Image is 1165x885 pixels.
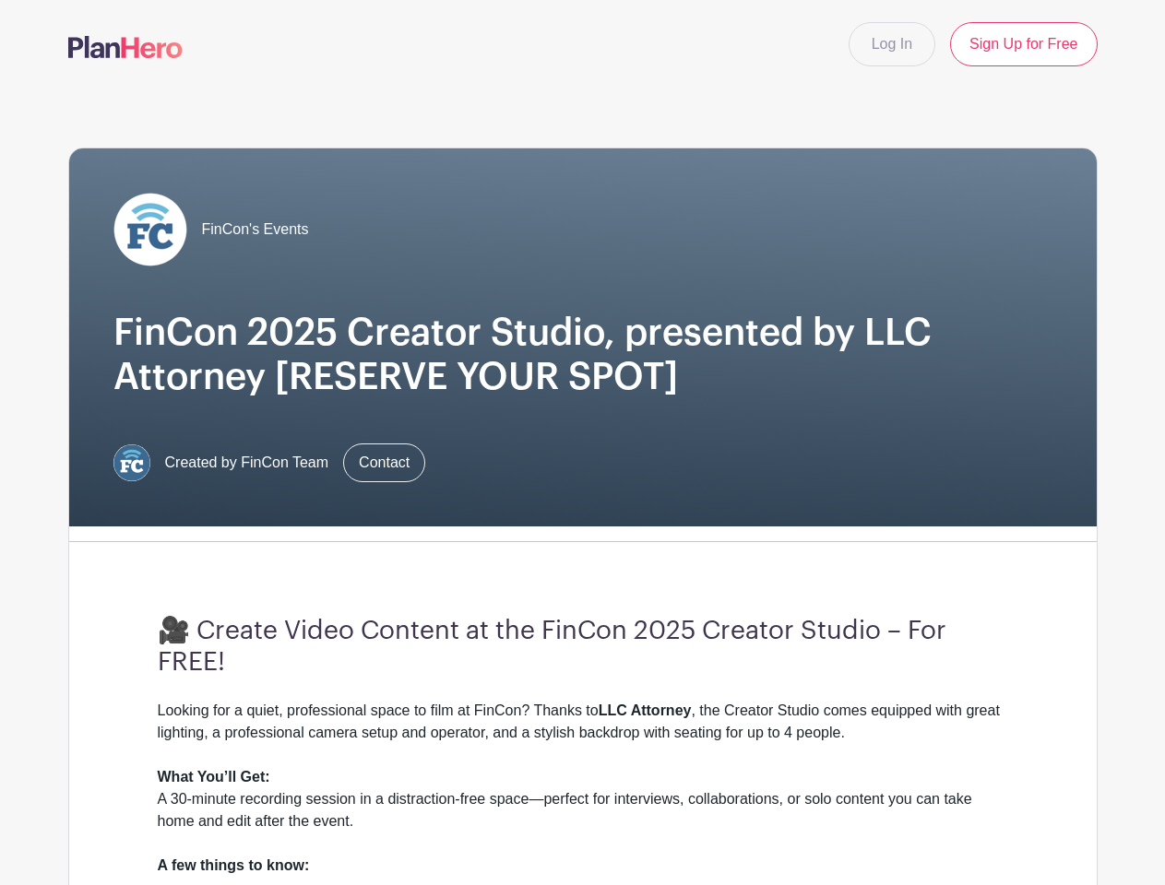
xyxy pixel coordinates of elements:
[202,218,309,241] span: FinCon's Events
[950,22,1097,66] a: Sign Up for Free
[113,311,1052,399] h1: FinCon 2025 Creator Studio, presented by LLC Attorney [RESERVE YOUR SPOT]
[158,616,1008,678] h3: 🎥 Create Video Content at the FinCon 2025 Creator Studio – For FREE!
[165,452,329,474] span: Created by FinCon Team
[158,700,1008,766] div: Looking for a quiet, professional space to film at FinCon? Thanks to , the Creator Studio comes e...
[68,36,183,58] img: logo-507f7623f17ff9eddc593b1ce0a138ce2505c220e1c5a4e2b4648c50719b7d32.svg
[343,443,425,482] a: Contact
[599,702,692,718] strong: LLC Attorney
[158,857,310,873] strong: A few things to know:
[158,766,1008,855] div: A 30-minute recording session in a distraction-free space—perfect for interviews, collaborations,...
[113,193,187,266] img: FC%20circle_white.png
[158,769,270,785] strong: What You’ll Get:
[849,22,935,66] a: Log In
[113,444,150,481] img: FC%20circle.png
